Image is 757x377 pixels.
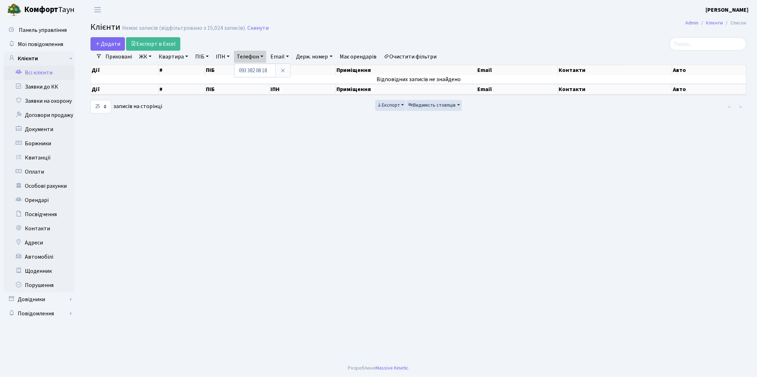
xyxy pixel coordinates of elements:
[103,51,135,63] a: Приховані
[205,84,270,95] th: ПІБ
[706,6,748,14] a: [PERSON_NAME]
[7,3,21,17] img: logo.png
[205,65,270,75] th: ПІБ
[136,51,154,63] a: ЖК
[18,40,63,48] span: Мої повідомлення
[95,40,120,48] span: Додати
[672,65,747,75] th: Авто
[159,84,205,95] th: #
[375,100,406,111] button: Експорт
[270,84,336,95] th: ІПН
[672,84,747,95] th: Авто
[90,21,120,33] span: Клієнти
[4,80,75,94] a: Заявки до КК
[669,37,746,51] input: Пошук...
[4,165,75,179] a: Оплати
[19,26,67,34] span: Панель управління
[4,278,75,292] a: Порушення
[4,207,75,221] a: Посвідчення
[675,16,757,30] nav: breadcrumb
[90,37,125,51] a: Додати
[24,4,75,16] span: Таун
[4,136,75,151] a: Боржники
[126,37,180,51] a: Експорт в Excel
[192,51,212,63] a: ПІБ
[4,236,75,250] a: Адреси
[213,51,232,63] a: ІПН
[4,108,75,122] a: Договори продажу
[4,151,75,165] a: Квитанції
[90,100,162,113] label: записів на сторінці
[336,65,476,75] th: Приміщення
[408,102,456,109] span: Видимість стовпців
[4,37,75,51] a: Мої повідомлення
[406,100,462,111] button: Видимість стовпців
[4,193,75,207] a: Орендарі
[4,51,75,66] a: Клієнти
[90,100,111,113] select: записів на сторінці
[91,84,159,95] th: Дії
[377,102,400,109] span: Експорт
[381,51,439,63] a: Очистити фільтри
[375,364,408,372] a: Massive Kinetic
[685,19,698,27] a: Admin
[477,65,558,75] th: Email
[4,292,75,306] a: Довідники
[558,65,672,75] th: Контакти
[270,65,336,75] th: ІПН
[122,25,246,32] div: Немає записів (відфільтровано з 15,024 записів).
[4,221,75,236] a: Контакти
[91,75,746,84] td: Відповідних записів не знайдено
[4,250,75,264] a: Автомобілі
[159,65,205,75] th: #
[4,264,75,278] a: Щоденник
[293,51,335,63] a: Держ. номер
[477,84,558,95] th: Email
[337,51,379,63] a: Має орендарів
[89,4,106,16] button: Переключити навігацію
[268,51,292,63] a: Email
[4,23,75,37] a: Панель управління
[348,364,410,372] div: Розроблено .
[4,179,75,193] a: Особові рахунки
[4,122,75,136] a: Документи
[4,66,75,80] a: Всі клієнти
[558,84,672,95] th: Контакти
[706,19,723,27] a: Клієнти
[234,51,266,63] a: Телефон
[247,25,269,32] a: Скинути
[336,84,476,95] th: Приміщення
[4,306,75,321] a: Повідомлення
[91,65,159,75] th: Дії
[24,4,58,15] b: Комфорт
[156,51,191,63] a: Квартира
[723,19,746,27] li: Список
[4,94,75,108] a: Заявки на охорону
